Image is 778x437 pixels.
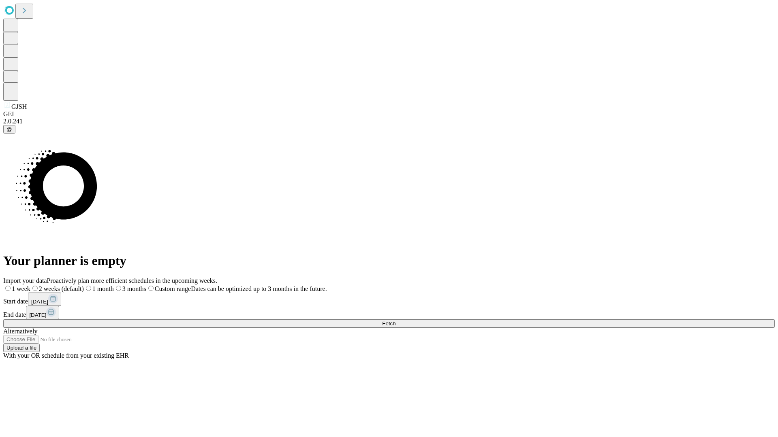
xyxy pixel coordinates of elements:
span: @ [6,126,12,132]
div: GEI [3,110,775,118]
span: [DATE] [31,299,48,305]
span: Import your data [3,277,47,284]
span: [DATE] [29,312,46,318]
button: [DATE] [26,306,59,319]
span: 1 week [12,285,30,292]
span: With your OR schedule from your existing EHR [3,352,129,359]
div: 2.0.241 [3,118,775,125]
div: Start date [3,293,775,306]
span: GJSH [11,103,27,110]
input: Custom rangeDates can be optimized up to 3 months in the future. [148,286,154,291]
input: 1 month [86,286,91,291]
span: Fetch [382,320,395,327]
button: Fetch [3,319,775,328]
input: 1 week [5,286,11,291]
button: [DATE] [28,293,61,306]
input: 3 months [116,286,121,291]
button: @ [3,125,15,134]
span: Dates can be optimized up to 3 months in the future. [191,285,327,292]
span: 1 month [92,285,114,292]
span: Alternatively [3,328,37,335]
h1: Your planner is empty [3,253,775,268]
span: Custom range [155,285,191,292]
input: 2 weeks (default) [32,286,38,291]
button: Upload a file [3,344,40,352]
div: End date [3,306,775,319]
span: 3 months [122,285,146,292]
span: 2 weeks (default) [39,285,84,292]
span: Proactively plan more efficient schedules in the upcoming weeks. [47,277,217,284]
